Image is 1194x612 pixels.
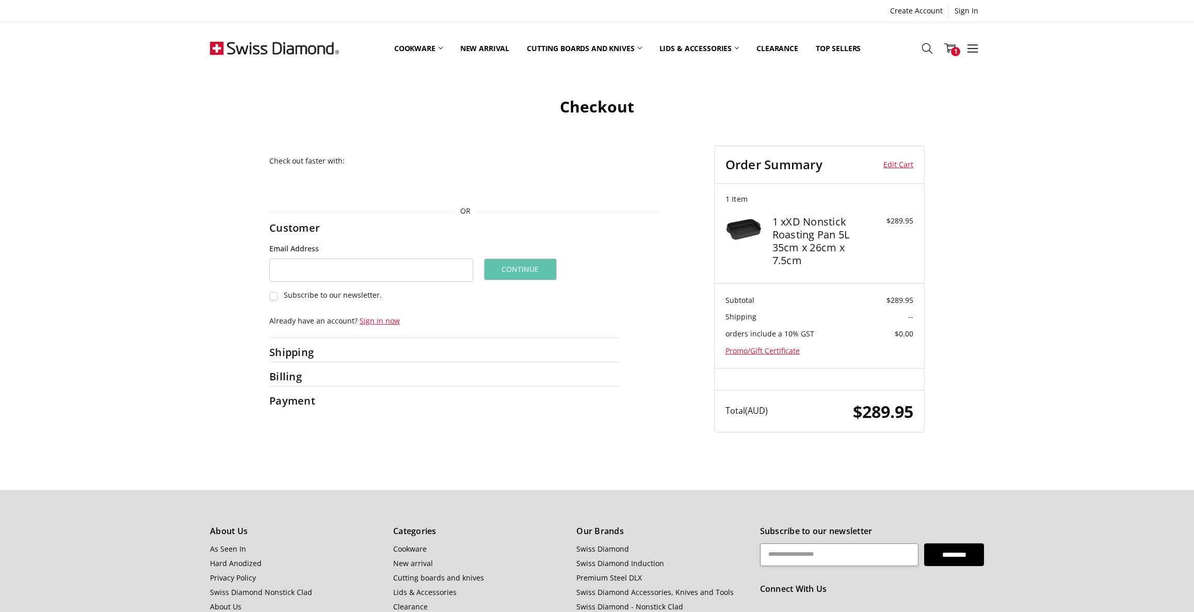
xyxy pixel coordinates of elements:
[807,25,869,71] a: Top Sellers
[576,602,683,611] a: Swiss Diamond - Nonstick Clad
[576,587,734,597] a: Swiss Diamond Accessories, Knives and Tools
[269,155,662,166] p: Check out faster with:
[895,329,913,339] span: $0.00
[760,584,984,594] h5: Connect With Us
[760,526,984,536] h5: Subscribe to our newsletter
[210,526,382,536] h5: About Us
[949,4,984,18] a: Sign In
[269,394,334,407] h2: Payment
[748,25,807,71] a: Clearance
[210,22,339,74] img: Free Shipping On Every Order
[866,215,913,226] div: $289.95
[393,587,457,597] a: Lids & Accessories
[853,400,913,423] span: $289.95
[725,157,869,172] h3: Order Summary
[269,315,619,326] p: Already have an account?
[484,259,557,280] button: Continue
[939,35,961,61] a: 1
[393,544,427,554] a: Cookware
[725,346,800,356] a: Promo/Gift Certificate
[210,558,262,568] a: Hard Anodized
[269,370,334,383] h2: Billing
[385,25,451,71] a: Cookware
[651,25,748,71] a: Lids & Accessories
[210,573,256,583] a: Privacy Policy
[576,544,629,554] a: Swiss Diamond
[210,97,984,117] h1: Checkout
[725,405,768,416] span: Total (AUD)
[869,157,913,172] a: Edit Cart
[284,290,382,300] span: Subscribe to our newsletter.
[725,295,754,305] span: Subtotal
[725,312,756,321] span: Shipping
[210,602,241,611] a: About Us
[393,558,433,568] a: New arrival
[393,526,565,536] h5: Categories
[908,312,913,321] span: --
[455,205,476,217] span: OR
[451,25,518,71] a: New arrival
[393,602,428,611] a: Clearance
[576,558,664,568] a: Swiss Diamond Induction
[269,346,334,359] h2: Shipping
[772,215,864,267] h4: 1 x XD Nonstick Roasting Pan 5L 35cm x 26cm x 7.5cm
[886,295,913,305] span: $289.95
[884,4,948,18] a: Create Account
[393,573,484,583] a: Cutting boards and knives
[725,329,814,339] span: orders include a 10% GST
[269,175,434,194] iframe: PayPal-paypal
[269,221,334,234] h2: Customer
[576,573,642,583] a: Premium Steel DLX
[210,587,312,597] a: Swiss Diamond Nonstick Clad
[576,526,748,536] h5: Our Brands
[951,47,960,56] span: 1
[725,195,913,204] h3: 1 Item
[269,243,473,254] label: Email Address
[210,544,246,554] a: As Seen In
[360,316,400,326] a: Sign in now
[518,25,651,71] a: Cutting boards and knives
